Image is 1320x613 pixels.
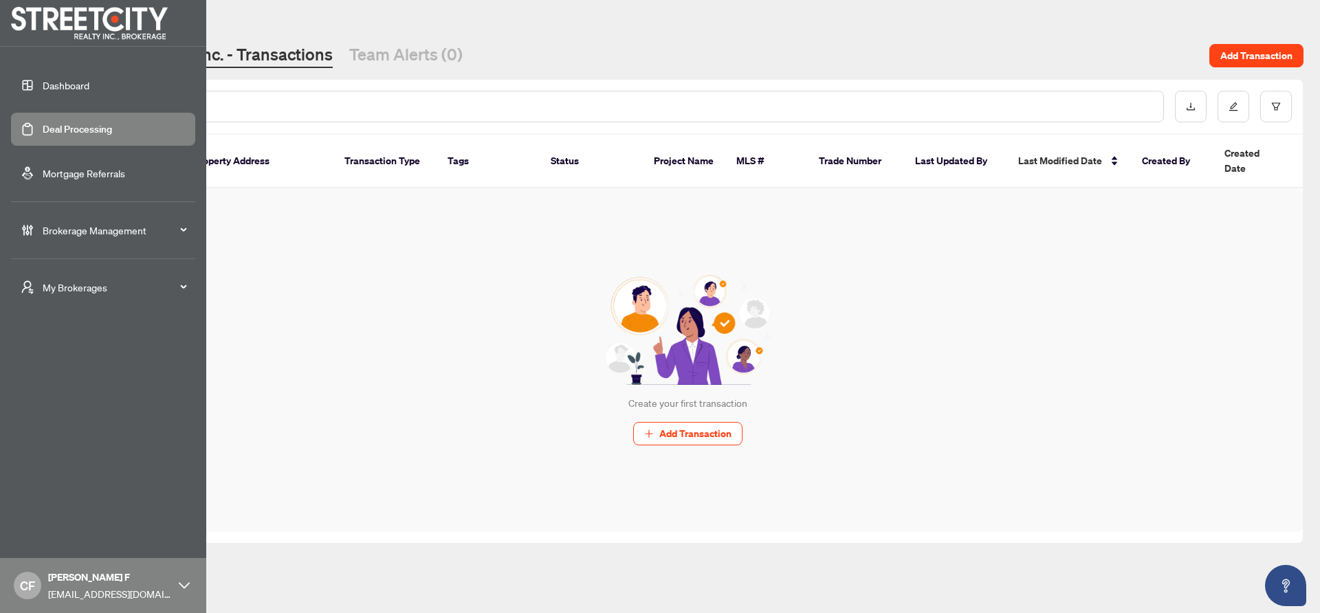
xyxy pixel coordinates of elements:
th: Trade Number [808,135,904,188]
img: Null State Icon [599,275,776,385]
button: edit [1218,91,1249,122]
th: Property Address [182,135,333,188]
button: Open asap [1265,565,1306,606]
button: download [1175,91,1207,122]
th: Last Updated By [904,135,1007,188]
span: plus [644,429,654,438]
span: Created Date [1224,146,1282,176]
th: MLS # [725,135,808,188]
a: Deal Processing [43,123,112,135]
img: logo [11,7,168,40]
span: [EMAIL_ADDRESS][DOMAIN_NAME] [48,586,172,601]
span: My Brokerages [43,280,186,295]
th: Created By [1131,135,1213,188]
th: Project Name [643,135,725,188]
div: Create your first transaction [628,396,747,411]
button: Add Transaction [1209,44,1303,67]
a: Mortgage Referrals [43,167,125,179]
th: Transaction Type [333,135,437,188]
span: edit [1229,102,1238,111]
a: Dashboard [43,79,89,91]
button: filter [1260,91,1292,122]
span: Add Transaction [659,423,731,445]
span: Add Transaction [1220,45,1292,67]
a: Team Alerts (0) [349,43,463,68]
span: [PERSON_NAME] F [48,570,172,585]
span: CF [20,576,35,595]
button: Add Transaction [633,422,742,445]
span: filter [1271,102,1281,111]
th: Tags [437,135,540,188]
span: Brokerage Management [43,223,186,238]
span: Last Modified Date [1018,153,1102,168]
th: Created Date [1213,135,1310,188]
th: Status [540,135,643,188]
span: user-switch [21,280,34,294]
span: download [1186,102,1196,111]
th: Last Modified Date [1007,135,1131,188]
